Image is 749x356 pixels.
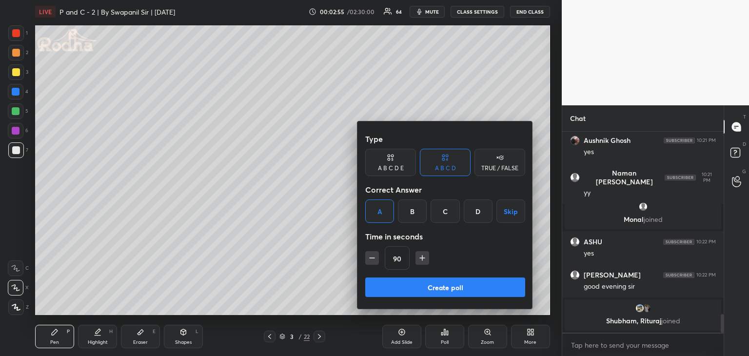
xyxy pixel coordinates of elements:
[435,165,456,171] div: A B C D
[365,180,525,199] div: Correct Answer
[365,199,394,223] div: A
[496,199,525,223] button: Skip
[481,165,518,171] div: TRUE / FALSE
[378,165,404,171] div: A B C D E
[365,277,525,297] button: Create poll
[431,199,459,223] div: C
[464,199,493,223] div: D
[365,129,525,149] div: Type
[398,199,427,223] div: B
[365,227,525,246] div: Time in seconds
